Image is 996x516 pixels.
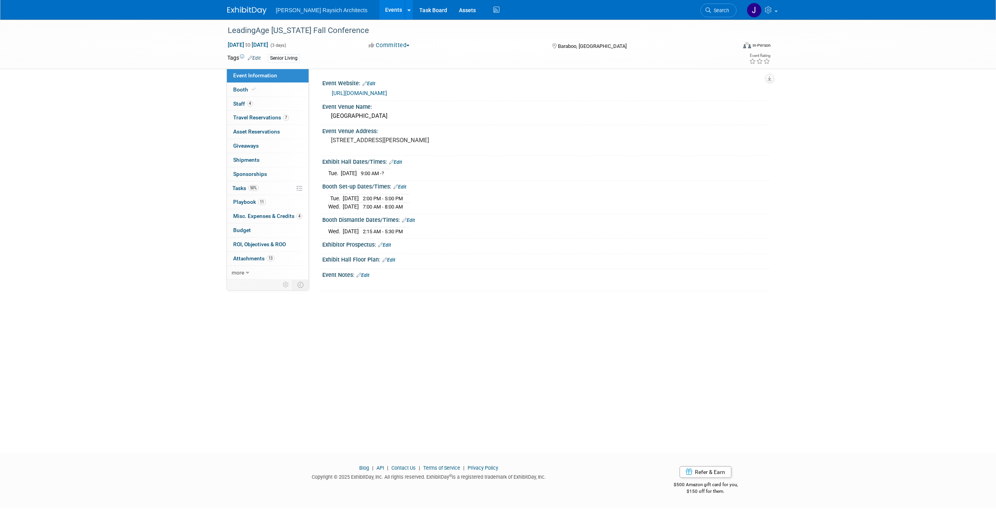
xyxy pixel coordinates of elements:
div: Senior Living [268,54,300,62]
a: Blog [359,465,369,471]
span: Baraboo, [GEOGRAPHIC_DATA] [558,43,627,49]
span: Event Information [233,72,277,79]
a: Search [700,4,736,17]
span: | [370,465,375,471]
span: Sponsorships [233,171,267,177]
div: LeadingAge [US_STATE] Fall Conference [225,24,725,38]
a: Edit [356,273,369,278]
div: Booth Dismantle Dates/Times: [322,214,769,224]
span: Travel Reservations [233,114,289,121]
a: Privacy Policy [468,465,498,471]
span: (3 days) [270,43,286,48]
div: In-Person [752,42,771,48]
span: Tasks [232,185,259,191]
span: Staff [233,101,253,107]
div: Event Venue Address: [322,125,769,135]
a: Travel Reservations7 [227,111,309,124]
a: Attachments13 [227,252,309,265]
td: [DATE] [343,227,359,236]
div: $150 off for them. [642,488,769,495]
div: Event Format [690,41,771,53]
a: Edit [393,184,406,190]
div: $500 Amazon gift card for you, [642,476,769,494]
span: Booth [233,86,257,93]
a: Booth [227,83,309,97]
span: Playbook [233,199,266,205]
img: Format-Inperson.png [743,42,751,48]
a: Giveaways [227,139,309,153]
div: [GEOGRAPHIC_DATA] [328,110,763,122]
td: Tue. [328,194,343,203]
div: Copyright © 2025 ExhibitDay, Inc. All rights reserved. ExhibitDay is a registered trademark of Ex... [227,472,631,481]
span: 50% [248,185,259,191]
a: ROI, Objectives & ROO [227,238,309,251]
a: Edit [378,242,391,248]
td: [DATE] [341,169,357,177]
a: Edit [248,55,261,61]
span: | [461,465,466,471]
span: [PERSON_NAME] Raysich Architects [276,7,367,13]
span: 2:00 PM - 5:00 PM [363,196,403,201]
div: Event Venue Name: [322,101,769,111]
pre: [STREET_ADDRESS][PERSON_NAME] [331,137,500,144]
a: Sponsorships [227,167,309,181]
a: [URL][DOMAIN_NAME] [332,90,387,96]
span: 11 [258,199,266,205]
span: 4 [247,101,253,106]
span: 4 [296,213,302,219]
div: Event Rating [749,54,770,58]
span: 7 [283,115,289,121]
td: Tue. [328,169,341,177]
a: Tasks50% [227,181,309,195]
span: ? [382,170,384,176]
span: Shipments [233,157,260,163]
a: Event Information [227,69,309,82]
a: Terms of Service [423,465,460,471]
span: more [232,269,244,276]
span: | [385,465,390,471]
a: API [376,465,384,471]
td: Tags [227,54,261,63]
a: Refer & Earn [680,466,731,478]
td: Wed. [328,227,343,236]
a: Edit [362,81,375,86]
a: Asset Reservations [227,125,309,139]
a: Edit [402,218,415,223]
span: 13 [267,255,274,261]
div: Booth Set-up Dates/Times: [322,181,769,191]
a: Shipments [227,153,309,167]
td: [DATE] [343,194,359,203]
a: Playbook11 [227,195,309,209]
span: | [417,465,422,471]
div: Event Notes: [322,269,769,279]
i: Booth reservation complete [252,87,256,91]
sup: ® [449,474,452,478]
a: Contact Us [391,465,416,471]
a: Edit [389,159,402,165]
span: to [244,42,252,48]
a: Misc. Expenses & Credits4 [227,209,309,223]
span: ROI, Objectives & ROO [233,241,286,247]
td: Personalize Event Tab Strip [279,280,293,290]
div: Exhibitor Prospectus: [322,239,769,249]
td: Wed. [328,203,343,211]
img: ExhibitDay [227,7,267,15]
div: Exhibit Hall Floor Plan: [322,254,769,264]
a: Staff4 [227,97,309,111]
a: Budget [227,223,309,237]
span: Attachments [233,255,274,262]
span: 2:15 AM - 5:30 PM [363,229,403,234]
button: Committed [366,41,413,49]
div: Event Website: [322,77,769,88]
a: Edit [382,257,395,263]
span: Giveaways [233,143,259,149]
span: Budget [233,227,251,233]
span: Search [711,7,729,13]
td: [DATE] [343,203,359,211]
span: Misc. Expenses & Credits [233,213,302,219]
span: [DATE] [DATE] [227,41,269,48]
span: Asset Reservations [233,128,280,135]
td: Toggle Event Tabs [292,280,309,290]
span: 9:00 AM - [361,170,384,176]
span: 7:00 AM - 8:00 AM [363,204,403,210]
